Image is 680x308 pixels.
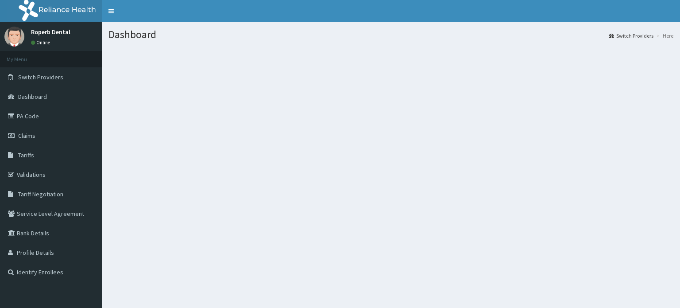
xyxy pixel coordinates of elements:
[31,29,70,35] p: Roperb Dental
[609,32,653,39] a: Switch Providers
[18,73,63,81] span: Switch Providers
[18,151,34,159] span: Tariffs
[654,32,673,39] li: Here
[31,39,52,46] a: Online
[18,93,47,101] span: Dashboard
[4,27,24,47] img: User Image
[108,29,673,40] h1: Dashboard
[18,190,63,198] span: Tariff Negotiation
[18,132,35,140] span: Claims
